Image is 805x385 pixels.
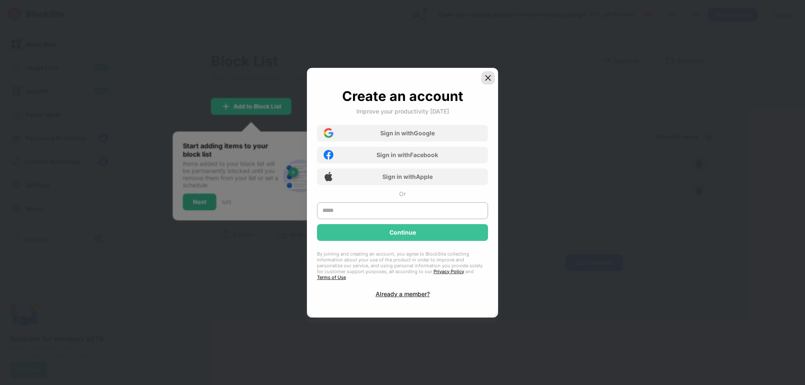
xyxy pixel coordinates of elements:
img: facebook-icon.png [324,150,333,160]
div: Already a member? [376,290,430,297]
img: google-icon.png [324,128,333,138]
div: Or [399,190,406,197]
img: apple-icon.png [324,172,333,181]
a: Privacy Policy [434,269,464,274]
div: Sign in with Google [380,129,435,137]
div: Sign in with Apple [382,173,433,180]
div: Improve your productivity [DATE] [356,108,449,115]
div: By joining and creating an account, you agree to BlockSite collecting information about your use ... [317,251,488,280]
a: Terms of Use [317,274,346,280]
div: Create an account [342,88,463,104]
div: Continue [390,229,416,236]
div: Sign in with Facebook [377,151,438,158]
